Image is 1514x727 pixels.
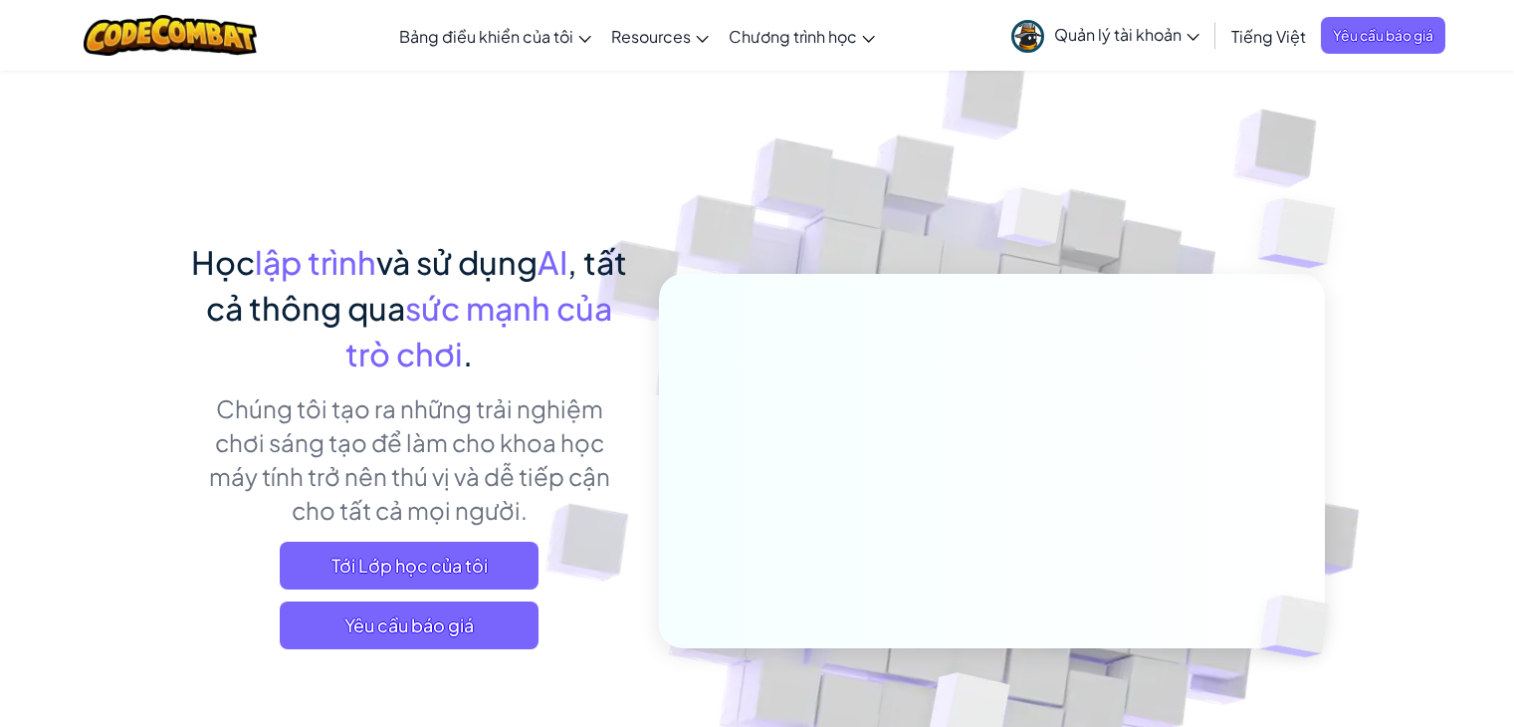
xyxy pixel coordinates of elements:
[84,15,258,56] img: CodeCombat logo
[1226,554,1376,699] img: Overlap cubes
[960,148,1103,297] img: Overlap cubes
[611,26,691,47] span: Resources
[190,391,629,527] p: Chúng tôi tạo ra những trải nghiệm chơi sáng tạo để làm cho khoa học máy tính trở nên thú vị và d...
[255,242,376,282] span: lập trình
[1321,17,1445,54] a: Yêu cầu báo giá
[191,242,255,282] span: Học
[376,242,538,282] span: và sử dụng
[1221,9,1316,63] a: Tiếng Việt
[1231,26,1306,47] span: Tiếng Việt
[1218,149,1391,318] img: Overlap cubes
[729,26,857,47] span: Chương trình học
[345,288,612,373] span: sức mạnh của trò chơi
[389,9,601,63] a: Bảng điều khiển của tôi
[1001,4,1209,67] a: Quản lý tài khoản
[280,602,539,649] a: Yêu cầu báo giá
[601,9,719,63] a: Resources
[1011,20,1044,53] img: avatar
[719,9,885,63] a: Chương trình học
[463,334,473,373] span: .
[399,26,573,47] span: Bảng điều khiển của tôi
[1054,24,1199,45] span: Quản lý tài khoản
[280,542,539,590] a: Tới Lớp học của tôi
[538,242,567,282] span: AI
